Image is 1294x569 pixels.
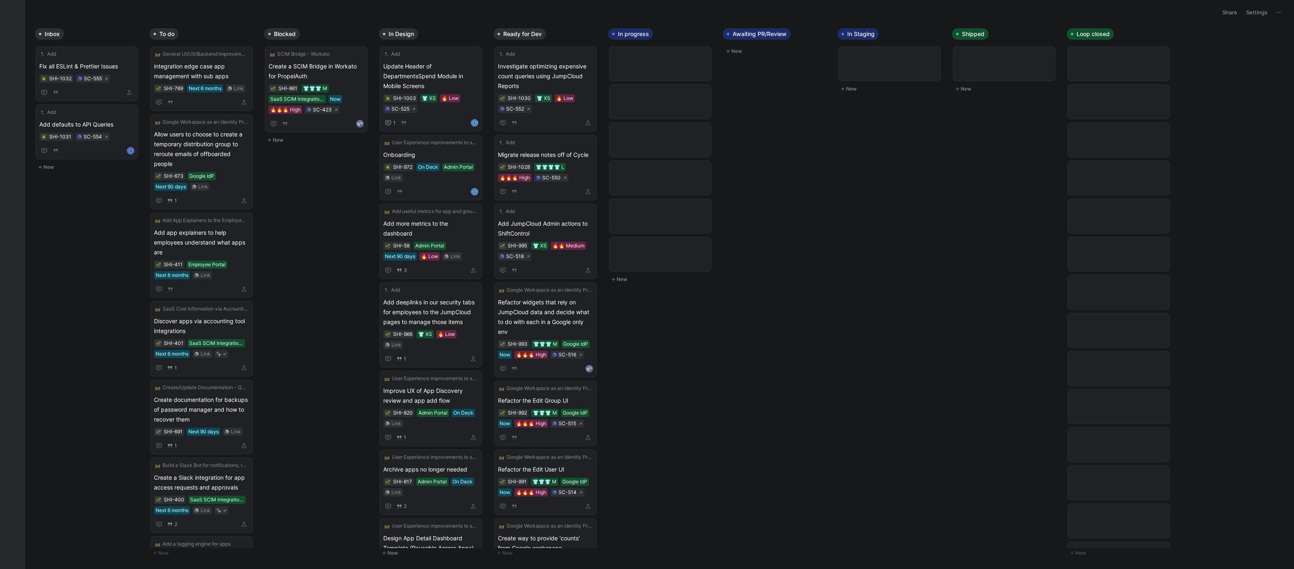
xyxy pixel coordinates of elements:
span: User Experience improvements to support Google workspace as an IdP [392,522,477,530]
button: Share [1219,7,1241,18]
button: 🛤️Google Workspace as an Identity Provider (IdP) Integration [154,118,249,126]
div: 👕 XS [533,242,547,250]
a: AddFix all ESLint & Prettier IssuesSC-555 [36,46,138,101]
div: SHI-58 [393,242,409,250]
div: SHI-966 [393,330,412,338]
div: On Deck [453,409,473,417]
div: 🔥 Low [438,330,455,338]
span: Create documentation for backups of password manager and how to recover them [154,395,249,424]
div: Google IdP [189,172,214,180]
img: 🌱 [156,86,161,91]
button: 🌱 [156,340,161,346]
span: 1 [404,435,406,440]
img: 🛤️ [499,386,504,391]
div: 👕👕👕 M [532,478,557,486]
img: 🛤️ [385,455,389,460]
img: 🌱 [385,244,390,249]
div: SaaS SCIM Integrations [190,496,244,504]
img: 🪲 [385,165,390,170]
img: 🌱 [156,174,161,179]
div: 🔥🔥 Medium [552,242,584,250]
span: Add useful metrics for app and group membership changes [392,207,477,215]
div: Next 6 months [156,271,188,279]
div: E [472,120,477,126]
button: Ready for Dev [493,28,546,40]
div: 👕 XS [422,94,436,102]
img: 🛤️ [499,288,504,292]
div: Now [500,419,510,428]
img: 🛤️ [499,455,504,460]
button: 🌱 [500,164,505,170]
div: Google IdP [563,340,588,348]
div: 👕👕👕 M [303,84,327,93]
button: 🪲 [41,76,47,82]
span: User Experience improvements to support Google workspace as an IdP [392,453,477,461]
div: SHI-817 [393,478,412,486]
div: SHI-1031 [49,133,71,141]
img: 🌱 [500,342,505,347]
div: SC-552 [506,105,524,113]
button: 🛤️Build a Slack Bot for notifications, requests, and approvals [154,461,249,469]
div: Link [234,84,244,93]
div: K [128,148,133,154]
img: 🌱 [500,480,505,485]
button: 🪲 [41,134,47,140]
span: SCIM Bridge - Workato [277,50,330,58]
span: Inbox [45,30,60,38]
div: SHI-992 [508,409,527,417]
div: SHI-691 [164,428,183,436]
div: SC-555 [84,75,102,83]
a: 🛤️Add useful metrics for app and group membership changesAdd more metrics to the dashboardAdmin P... [380,204,482,279]
span: User Experience improvements to support Google workspace as an IdP [392,374,477,383]
div: Link [391,488,401,496]
span: Migrate release notes off of Cycle [498,150,593,160]
button: Add [383,286,401,294]
div: Next 6 months [156,350,188,358]
span: Google Workspace as an Identity Provider (IdP) Integration [507,522,592,530]
div: 🔥🔥🔥 High [500,174,530,182]
span: Loop closed [1077,30,1110,38]
div: SC-550 [542,174,561,182]
button: Add [39,108,57,116]
button: 🌱 [385,243,391,249]
button: 1 [395,354,408,363]
div: 🌱 [156,173,161,179]
img: 🛤️ [385,376,389,381]
div: 🌱 [156,262,161,267]
span: Fix all ESLint & Prettier Issues [39,61,134,71]
span: 3 [404,268,407,273]
span: 1 [393,120,396,125]
a: AddAdd defaults to API QueriesSC-554K [36,104,138,159]
div: 🌱 [500,479,505,485]
img: avatar [357,121,363,127]
button: Shipped [952,28,989,40]
img: 🪲 [385,96,390,101]
a: 🛤️Google Workspace as an Identity Provider (IdP) IntegrationRefactor widgets that rely on JumpClo... [494,282,597,377]
div: E [472,189,477,195]
span: Google Workspace as an Identity Provider (IdP) Integration [507,286,592,294]
span: 1 [174,443,177,448]
span: Add deeplinks in our security tabs for employees to the JumpCloud pages to manage those items [383,297,478,327]
button: 🛤️General UI/UX/Backend Improvements [154,50,249,58]
div: SHI-400 [164,496,184,504]
button: 2 [395,502,408,511]
button: 🪲 [385,164,391,170]
button: In Staging [837,28,879,40]
span: 2 [174,522,177,527]
button: 🪲 [385,95,391,101]
div: 🌱 [500,243,505,249]
div: 🔥🔥🔥 High [516,488,546,496]
div: SC-514 [559,488,577,496]
button: 🌱 [500,95,505,101]
span: 1 [404,356,406,361]
div: Next 6 months [189,84,222,93]
span: 1 [174,365,177,370]
button: New [608,274,716,284]
span: Onboarding [383,150,478,160]
a: 🛤️User Experience improvements to support Google workspace as an IdPImprove UX of App Discovery r... [380,371,482,446]
span: Google Workspace as an Identity Provider (IdP) Integration [507,453,592,461]
img: 🛤️ [155,306,160,311]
